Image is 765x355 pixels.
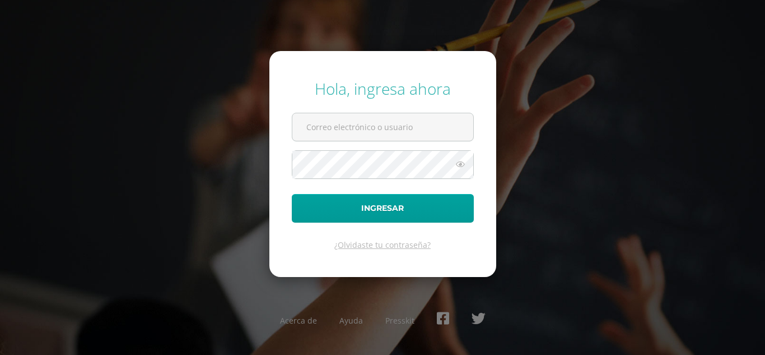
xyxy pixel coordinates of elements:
[280,315,317,326] a: Acerca de
[292,113,473,141] input: Correo electrónico o usuario
[385,315,414,326] a: Presskit
[339,315,363,326] a: Ayuda
[334,239,431,250] a: ¿Olvidaste tu contraseña?
[292,78,474,99] div: Hola, ingresa ahora
[292,194,474,223] button: Ingresar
